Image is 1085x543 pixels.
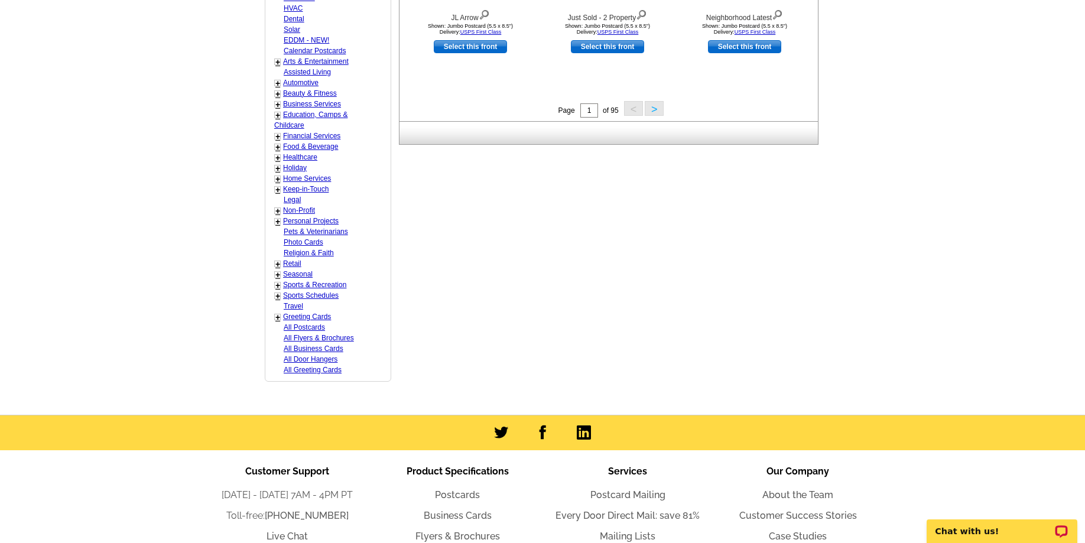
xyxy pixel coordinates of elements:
[284,344,343,353] a: All Business Cards
[424,510,492,521] a: Business Cards
[284,15,304,23] a: Dental
[275,281,280,290] a: +
[284,302,303,310] a: Travel
[275,57,280,67] a: +
[283,132,340,140] a: Financial Services
[267,531,308,542] a: Live Chat
[274,110,347,129] a: Education, Camps & Childcare
[283,185,329,193] a: Keep-in-Touch
[645,101,664,116] button: >
[275,259,280,269] a: +
[600,531,655,542] a: Mailing Lists
[284,334,354,342] a: All Flyers & Brochures
[680,7,810,23] div: Neighborhood Latest
[407,466,509,477] span: Product Specifications
[283,57,349,66] a: Arts & Entertainment
[590,489,665,500] a: Postcard Mailing
[265,510,349,521] a: [PHONE_NUMBER]
[275,291,280,301] a: +
[283,174,331,183] a: Home Services
[284,249,334,257] a: Religion & Faith
[275,217,280,226] a: +
[284,238,323,246] a: Photo Cards
[415,531,500,542] a: Flyers & Brochures
[283,164,307,172] a: Holiday
[405,7,535,23] div: JL Arrow
[245,466,329,477] span: Customer Support
[435,489,480,500] a: Postcards
[275,174,280,184] a: +
[284,25,300,34] a: Solar
[284,227,348,236] a: Pets & Veterinarians
[434,40,507,53] a: use this design
[283,259,301,268] a: Retail
[275,164,280,173] a: +
[284,4,303,12] a: HVAC
[275,185,280,194] a: +
[597,29,639,35] a: USPS First Class
[284,323,325,331] a: All Postcards
[275,142,280,152] a: +
[275,100,280,109] a: +
[558,106,575,115] span: Page
[202,509,372,523] li: Toll-free:
[283,217,339,225] a: Personal Projects
[275,270,280,279] a: +
[275,153,280,162] a: +
[772,7,783,20] img: view design details
[405,23,535,35] div: Shown: Jumbo Postcard (5.5 x 8.5") Delivery:
[556,510,700,521] a: Every Door Direct Mail: save 81%
[283,100,341,108] a: Business Services
[275,313,280,322] a: +
[624,101,643,116] button: <
[283,153,317,161] a: Healthcare
[284,47,346,55] a: Calendar Postcards
[275,110,280,120] a: +
[735,29,776,35] a: USPS First Class
[284,36,329,44] a: EDDM - NEW!
[769,531,827,542] a: Case Studies
[202,488,372,502] li: [DATE] - [DATE] 7AM - 4PM PT
[275,132,280,141] a: +
[283,313,331,321] a: Greeting Cards
[275,79,280,88] a: +
[283,79,319,87] a: Automotive
[275,206,280,216] a: +
[680,23,810,35] div: Shown: Jumbo Postcard (5.5 x 8.5") Delivery:
[708,40,781,53] a: use this design
[283,270,313,278] a: Seasonal
[603,106,619,115] span: of 95
[283,281,346,289] a: Sports & Recreation
[739,510,857,521] a: Customer Success Stories
[762,489,833,500] a: About the Team
[571,40,644,53] a: use this design
[766,466,829,477] span: Our Company
[283,89,337,97] a: Beauty & Fitness
[284,366,342,374] a: All Greeting Cards
[284,355,337,363] a: All Door Hangers
[284,68,331,76] a: Assisted Living
[542,23,673,35] div: Shown: Jumbo Postcard (5.5 x 8.5") Delivery:
[919,506,1085,543] iframe: LiveChat chat widget
[283,142,338,151] a: Food & Beverage
[275,89,280,99] a: +
[283,206,315,214] a: Non-Profit
[460,29,502,35] a: USPS First Class
[608,466,647,477] span: Services
[542,7,673,23] div: Just Sold - 2 Property
[636,7,647,20] img: view design details
[283,291,339,300] a: Sports Schedules
[284,196,301,204] a: Legal
[479,7,490,20] img: view design details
